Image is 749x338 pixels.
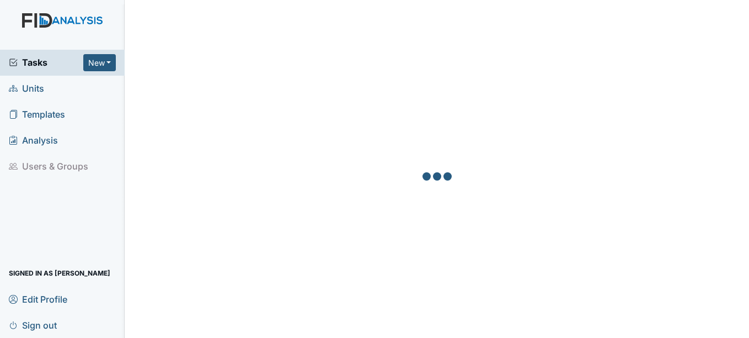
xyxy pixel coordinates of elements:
[9,132,58,149] span: Analysis
[9,265,110,282] span: Signed in as [PERSON_NAME]
[9,316,57,334] span: Sign out
[9,80,44,97] span: Units
[9,56,83,69] a: Tasks
[9,106,65,123] span: Templates
[83,54,116,71] button: New
[9,291,67,308] span: Edit Profile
